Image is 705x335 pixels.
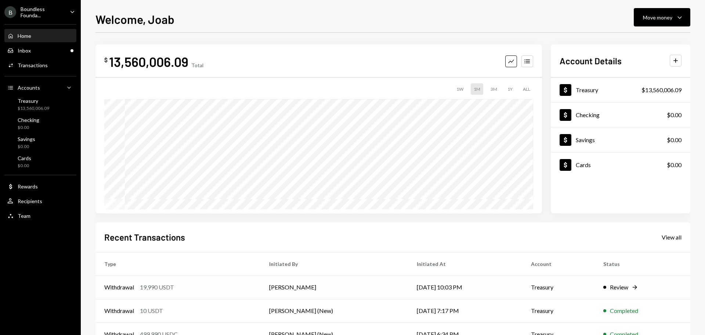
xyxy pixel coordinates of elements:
[551,152,690,177] a: Cards$0.00
[95,252,260,275] th: Type
[520,83,533,95] div: ALL
[551,78,690,102] a: Treasury$13,560,006.09
[18,198,42,204] div: Recipients
[4,153,76,170] a: Cards$0.00
[667,136,681,144] div: $0.00
[4,44,76,57] a: Inbox
[522,275,594,299] td: Treasury
[634,8,690,26] button: Move money
[453,83,466,95] div: 1W
[18,105,49,112] div: $13,560,006.09
[104,231,185,243] h2: Recent Transactions
[260,252,408,275] th: Initiated By
[4,115,76,132] a: Checking$0.00
[662,234,681,241] div: View all
[576,86,598,93] div: Treasury
[662,233,681,241] a: View all
[18,98,49,104] div: Treasury
[109,53,188,70] div: 13,560,006.09
[18,62,48,68] div: Transactions
[610,283,628,292] div: Review
[576,161,591,168] div: Cards
[104,306,134,315] div: Withdrawal
[18,84,40,91] div: Accounts
[104,56,108,64] div: $
[408,275,522,299] td: [DATE] 10:03 PM
[18,163,31,169] div: $0.00
[610,306,638,315] div: Completed
[667,161,681,169] div: $0.00
[18,136,35,142] div: Savings
[4,58,76,72] a: Transactions
[104,283,134,292] div: Withdrawal
[522,252,594,275] th: Account
[18,183,38,190] div: Rewards
[18,125,39,131] div: $0.00
[191,62,203,68] div: Total
[522,299,594,323] td: Treasury
[643,14,672,21] div: Move money
[260,275,408,299] td: [PERSON_NAME]
[21,6,64,18] div: Boundless Founda...
[408,252,522,275] th: Initiated At
[4,96,76,113] a: Treasury$13,560,006.09
[488,83,500,95] div: 3M
[4,6,16,18] div: B
[4,194,76,208] a: Recipients
[505,83,516,95] div: 1Y
[18,213,30,219] div: Team
[408,299,522,323] td: [DATE] 7:17 PM
[576,136,595,143] div: Savings
[18,47,31,54] div: Inbox
[4,81,76,94] a: Accounts
[18,117,39,123] div: Checking
[551,127,690,152] a: Savings$0.00
[641,86,681,94] div: $13,560,006.09
[4,180,76,193] a: Rewards
[4,29,76,42] a: Home
[4,209,76,222] a: Team
[95,12,174,26] h1: Welcome, Joab
[140,306,163,315] div: 10 USDT
[594,252,690,275] th: Status
[471,83,483,95] div: 1M
[260,299,408,323] td: [PERSON_NAME] (New)
[18,33,31,39] div: Home
[18,144,35,150] div: $0.00
[4,134,76,151] a: Savings$0.00
[560,55,622,67] h2: Account Details
[667,111,681,119] div: $0.00
[576,111,600,118] div: Checking
[140,283,174,292] div: 19,990 USDT
[551,102,690,127] a: Checking$0.00
[18,155,31,161] div: Cards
